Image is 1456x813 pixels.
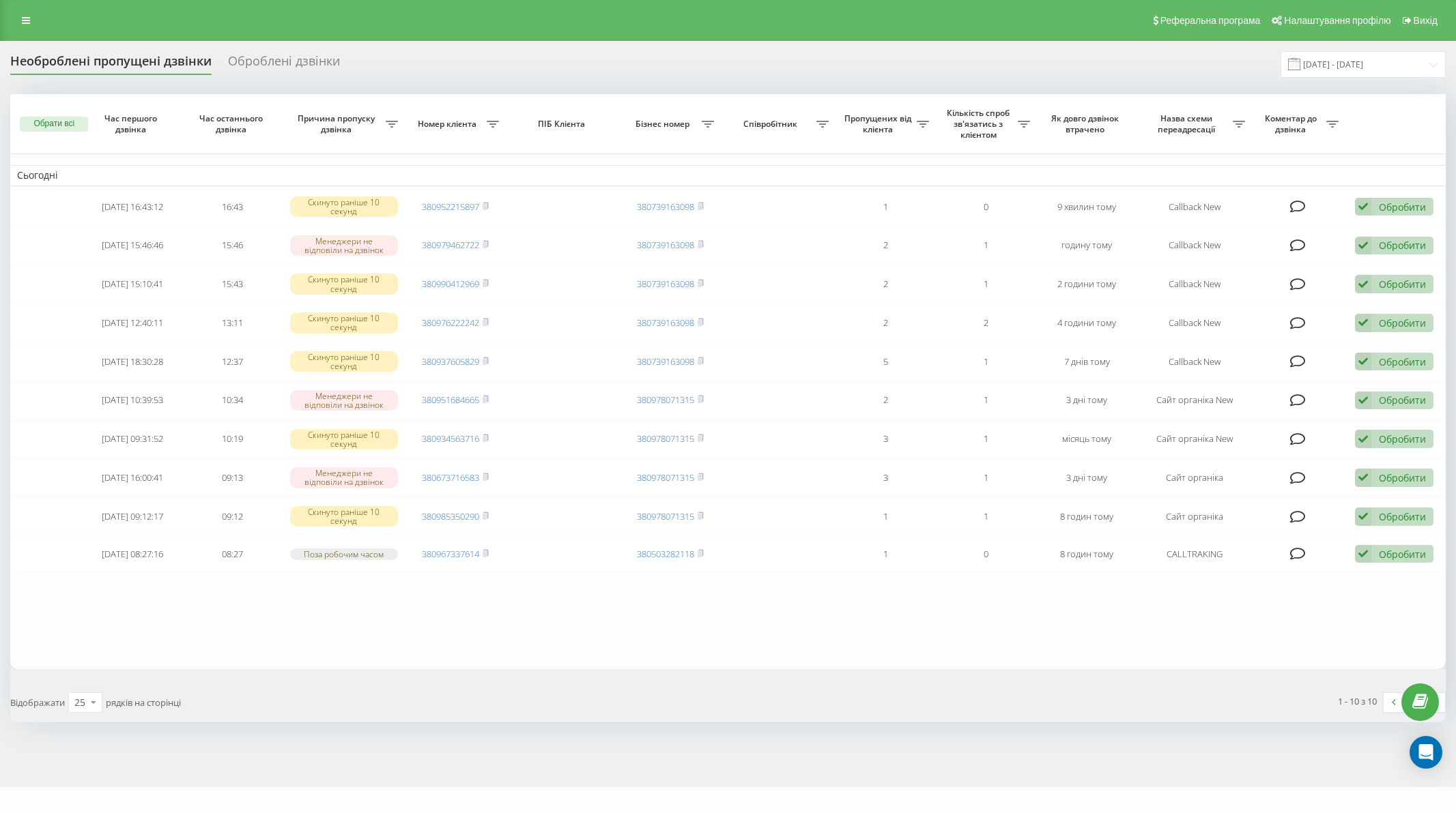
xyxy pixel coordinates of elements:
[836,537,936,571] td: 1
[637,201,694,213] a: 380739163098
[422,471,479,484] a: 380673716583
[1137,421,1252,457] td: Сайт органіка New
[637,510,694,522] a: 380978071315
[1137,305,1252,341] td: Callback New
[637,394,694,406] a: 380978071315
[10,165,1446,186] td: Сьогодні
[936,383,1036,419] td: 1
[422,316,479,329] a: 380976222242
[1379,394,1426,406] div: Обробити
[82,266,182,302] td: [DATE] 15:10:41
[1037,383,1137,419] td: 3 дні тому
[290,467,398,488] div: Менеджери не відповіли на дзвінок
[1137,383,1252,419] td: Сайт органіка New
[1037,344,1137,380] td: 7 днів тому
[1284,15,1390,26] span: Налаштування профілю
[517,119,608,130] span: ПІБ Клієнта
[637,278,694,290] a: 380739163098
[182,499,283,535] td: 09:12
[82,460,182,496] td: [DATE] 16:00:41
[1137,537,1252,571] td: CALLTRAKING
[836,421,936,457] td: 3
[943,108,1017,140] span: Кількість спроб зв'язатись з клієнтом
[1037,227,1137,263] td: годину тому
[82,305,182,341] td: [DATE] 12:40:11
[836,227,936,263] td: 2
[94,113,171,134] span: Час першого дзвінка
[637,355,694,368] a: 380739163098
[422,201,479,213] a: 380952215897
[1137,266,1252,302] td: Callback New
[290,351,398,372] div: Скинуто раніше 10 секунд
[1137,227,1252,263] td: Callback New
[422,355,479,368] a: 380937605829
[290,235,398,256] div: Менеджери не відповіли на дзвінок
[290,429,398,449] div: Скинуто раніше 10 секунд
[936,344,1036,380] td: 1
[290,390,398,411] div: Менеджери не відповіли на дзвінок
[836,305,936,341] td: 2
[182,305,283,341] td: 13:11
[290,274,398,294] div: Скинуто раніше 10 секунд
[936,499,1036,535] td: 1
[842,113,917,134] span: Пропущених від клієнта
[290,196,398,217] div: Скинуто раніше 10 секунд
[290,506,398,527] div: Скинуто раніше 10 секунд
[228,54,340,75] div: Оброблені дзвінки
[182,537,283,571] td: 08:27
[290,548,398,560] div: Поза робочим часом
[936,305,1036,341] td: 2
[82,421,182,457] td: [DATE] 09:31:52
[82,537,182,571] td: [DATE] 08:27:16
[1144,113,1233,134] span: Назва схеми переадресації
[836,499,936,535] td: 1
[82,383,182,419] td: [DATE] 10:39:53
[936,537,1036,571] td: 0
[1160,15,1261,26] span: Реферальна програма
[182,189,283,225] td: 16:43
[627,119,702,130] span: Бізнес номер
[182,383,283,419] td: 10:34
[422,394,479,406] a: 380951684665
[74,696,85,709] div: 25
[422,432,479,445] a: 380934563716
[1048,113,1126,134] span: Як довго дзвінок втрачено
[422,239,479,251] a: 380979462722
[290,312,398,333] div: Скинуто раніше 10 секунд
[182,421,283,457] td: 10:19
[10,696,65,709] span: Відображати
[1379,548,1426,561] div: Обробити
[836,189,936,225] td: 1
[836,344,936,380] td: 5
[194,113,272,134] span: Час останнього дзвінка
[637,239,694,251] a: 380739163098
[1259,113,1326,134] span: Коментар до дзвінка
[936,227,1036,263] td: 1
[1410,736,1442,769] div: Open Intercom Messenger
[20,117,88,132] button: Обрати всі
[1379,239,1426,252] div: Обробити
[1037,421,1137,457] td: місяць тому
[836,460,936,496] td: 3
[182,266,283,302] td: 15:43
[637,316,694,329] a: 380739163098
[422,548,479,560] a: 380967337614
[1037,305,1137,341] td: 4 години тому
[1379,201,1426,213] div: Обробити
[936,266,1036,302] td: 1
[637,548,694,560] a: 380503282118
[1137,460,1252,496] td: Сайт органіка
[82,227,182,263] td: [DATE] 15:46:46
[1037,266,1137,302] td: 2 години тому
[82,499,182,535] td: [DATE] 09:12:17
[1037,189,1137,225] td: 9 хвилин тому
[422,278,479,290] a: 380990412969
[1037,499,1137,535] td: 8 годин тому
[1379,278,1426,291] div: Обробити
[182,227,283,263] td: 15:46
[1414,15,1438,26] span: Вихід
[936,189,1036,225] td: 0
[1379,355,1426,368] div: Обробити
[936,421,1036,457] td: 1
[1338,694,1377,708] div: 1 - 10 з 10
